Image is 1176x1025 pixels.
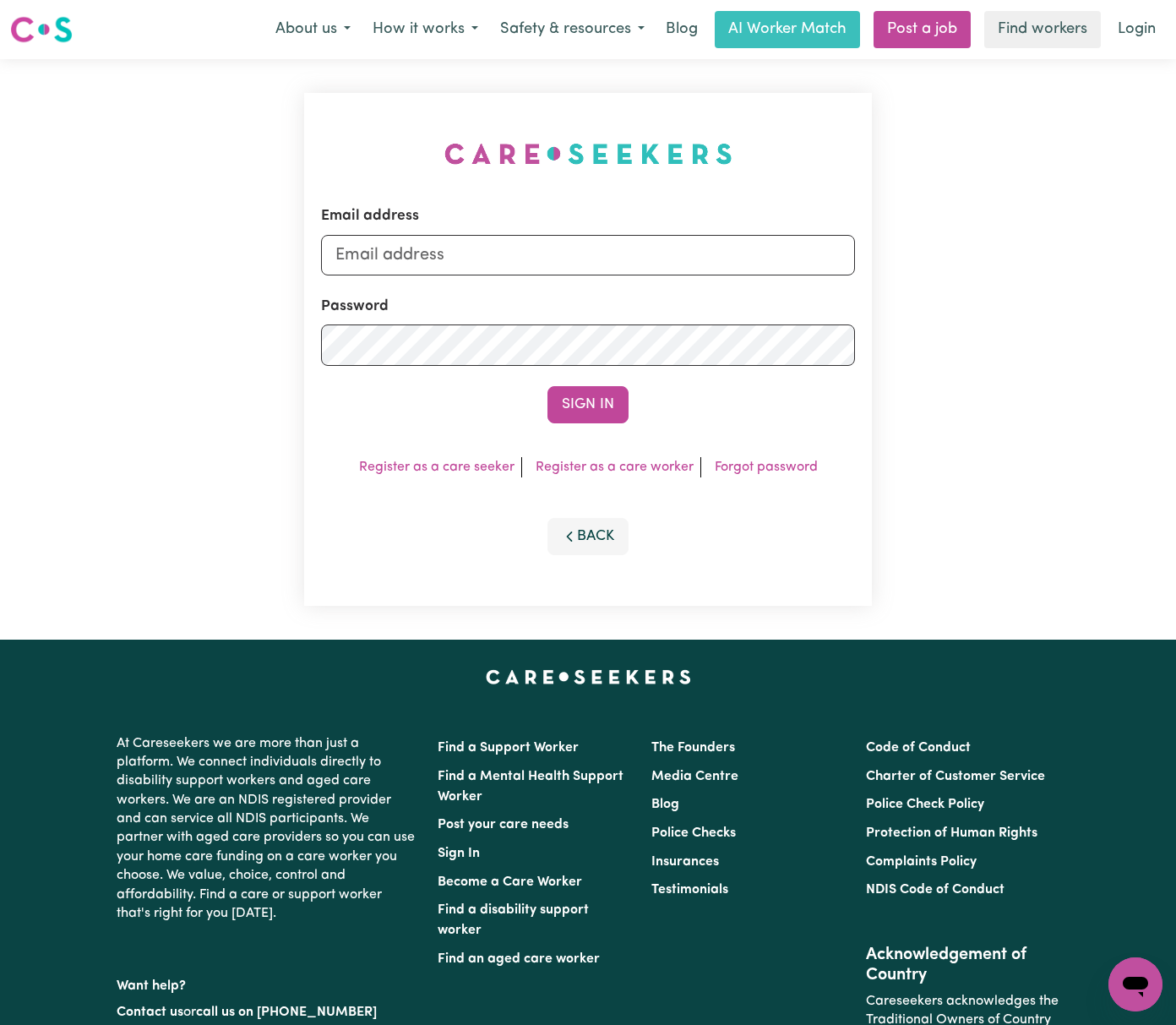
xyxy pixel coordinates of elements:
[486,670,691,684] a: Careseekers home page
[117,728,417,930] p: At Careseekers we are more than just a platform. We connect individuals directly to disability su...
[362,12,489,47] button: How it works
[866,770,1045,783] a: Charter of Customer Service
[438,952,600,966] a: Find an aged care worker
[651,826,736,840] a: Police Checks
[10,10,73,49] a: Careseekers logo
[651,770,738,783] a: Media Centre
[656,11,708,48] a: Blog
[651,741,735,755] a: The Founders
[438,741,579,755] a: Find a Support Worker
[438,818,569,831] a: Post your care needs
[10,14,73,45] img: Careseekers logo
[866,855,977,869] a: Complaints Policy
[715,461,818,474] a: Forgot password
[117,970,417,995] p: Want help?
[438,903,589,937] a: Find a disability support worker
[196,1006,377,1019] a: call us on [PHONE_NUMBER]
[866,883,1004,897] a: NDIS Code of Conduct
[715,11,860,48] a: AI Worker Match
[1108,957,1162,1011] iframe: Button to launch messaging window
[536,461,694,474] a: Register as a care worker
[984,11,1101,48] a: Find workers
[874,11,971,48] a: Post a job
[438,875,582,889] a: Become a Care Worker
[651,798,679,811] a: Blog
[359,461,514,474] a: Register as a care seeker
[866,945,1059,985] h2: Acknowledgement of Country
[117,1006,183,1019] a: Contact us
[321,205,419,227] label: Email address
[866,826,1037,840] a: Protection of Human Rights
[489,12,656,47] button: Safety & resources
[866,741,971,755] a: Code of Conduct
[651,883,728,897] a: Testimonials
[438,770,623,804] a: Find a Mental Health Support Worker
[547,386,629,423] button: Sign In
[1108,11,1166,48] a: Login
[866,798,984,811] a: Police Check Policy
[321,235,855,275] input: Email address
[438,847,480,860] a: Sign In
[547,518,629,555] button: Back
[264,12,362,47] button: About us
[321,296,389,318] label: Password
[651,855,719,869] a: Insurances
